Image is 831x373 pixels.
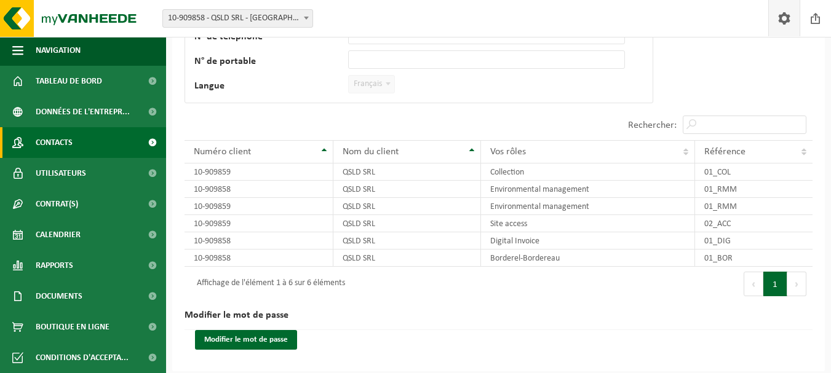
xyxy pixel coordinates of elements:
[628,120,677,130] label: Rechercher:
[36,281,82,312] span: Documents
[36,96,130,127] span: Données de l'entrepr...
[185,249,333,267] td: 10-909858
[36,219,81,250] span: Calendrier
[490,147,526,157] span: Vos rôles
[36,250,73,281] span: Rapports
[36,189,78,219] span: Contrat(s)
[36,127,73,158] span: Contacts
[481,198,696,215] td: Environmental management
[194,57,348,69] label: N° de portable
[194,32,348,44] label: N° de téléphone
[349,76,394,93] span: Français
[185,181,333,198] td: 10-909858
[481,163,696,181] td: Collection
[36,66,102,96] span: Tableau de bord
[36,35,81,66] span: Navigation
[763,272,787,296] button: 1
[481,215,696,232] td: Site access
[333,163,481,181] td: QSLD SRL
[695,249,813,267] td: 01_BOR
[333,198,481,215] td: QSLD SRL
[185,301,813,330] h2: Modifier le mot de passe
[695,215,813,232] td: 02_ACC
[194,81,348,93] label: Langue
[348,75,395,93] span: Français
[695,163,813,181] td: 01_COL
[194,147,251,157] span: Numéro client
[744,272,763,296] button: Previous
[333,249,481,267] td: QSLD SRL
[704,147,746,157] span: Référence
[36,312,109,342] span: Boutique en ligne
[162,9,313,28] span: 10-909858 - QSLD SRL - PLAINEVAUX
[36,158,86,189] span: Utilisateurs
[185,215,333,232] td: 10-909859
[185,198,333,215] td: 10-909859
[36,342,129,373] span: Conditions d'accepta...
[195,330,297,350] button: Modifier le mot de passe
[333,215,481,232] td: QSLD SRL
[695,232,813,249] td: 01_DIG
[191,273,345,295] div: Affichage de l'élément 1 à 6 sur 6 éléments
[333,232,481,249] td: QSLD SRL
[343,147,399,157] span: Nom du client
[333,181,481,198] td: QSLD SRL
[695,181,813,198] td: 01_RMM
[481,249,696,267] td: Borderel-Bordereau
[481,181,696,198] td: Environmental management
[185,163,333,181] td: 10-909859
[695,198,813,215] td: 01_RMM
[481,232,696,249] td: Digital Invoice
[185,232,333,249] td: 10-909858
[787,272,806,296] button: Next
[163,10,312,27] span: 10-909858 - QSLD SRL - PLAINEVAUX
